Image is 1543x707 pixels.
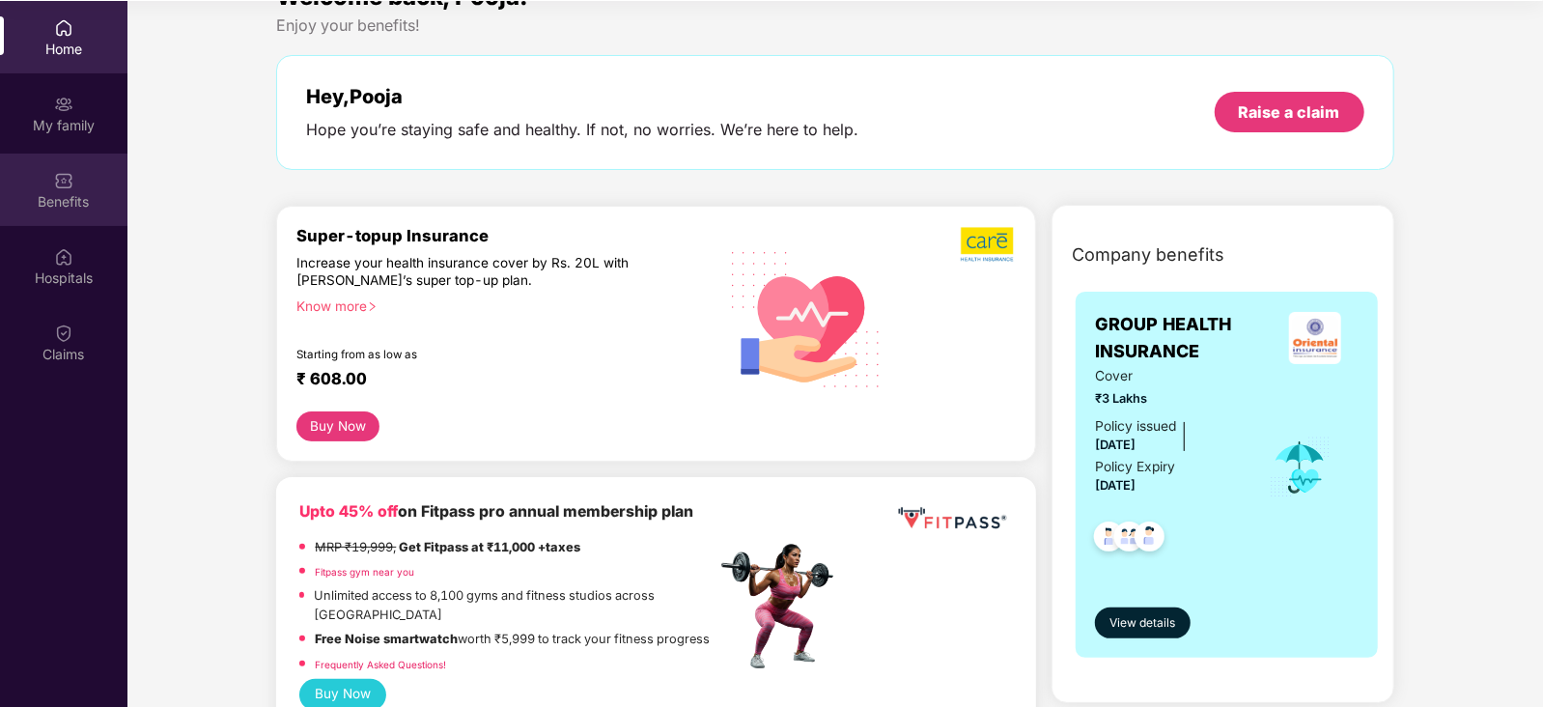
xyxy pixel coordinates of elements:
p: worth ₹5,999 to track your fitness progress [315,630,710,649]
span: [DATE] [1095,478,1136,493]
div: Starting from as low as [296,348,633,361]
del: MRP ₹19,999, [315,540,396,554]
span: View details [1110,614,1176,633]
div: ₹ 608.00 [296,369,696,392]
div: Policy Expiry [1095,457,1175,478]
img: svg+xml;base64,PHN2ZyB4bWxucz0iaHR0cDovL3d3dy53My5vcmcvMjAwMC9zdmciIHdpZHRoPSI0OC45NDMiIGhlaWdodD... [1085,516,1133,563]
img: svg+xml;base64,PHN2ZyBpZD0iSG9zcGl0YWxzIiB4bWxucz0iaHR0cDovL3d3dy53My5vcmcvMjAwMC9zdmciIHdpZHRoPS... [54,247,73,267]
img: svg+xml;base64,PHN2ZyB4bWxucz0iaHR0cDovL3d3dy53My5vcmcvMjAwMC9zdmciIHdpZHRoPSI0OC45NDMiIGhlaWdodD... [1126,516,1173,563]
b: Upto 45% off [299,502,398,521]
div: Hope you’re staying safe and healthy. If not, no worries. We’re here to help. [306,120,858,140]
a: Frequently Asked Questions! [315,659,446,670]
img: icon [1269,436,1332,499]
span: Company benefits [1072,241,1224,269]
img: svg+xml;base64,PHN2ZyB4bWxucz0iaHR0cDovL3d3dy53My5vcmcvMjAwMC9zdmciIHhtbG5zOnhsaW5rPSJodHRwOi8vd3... [716,227,896,410]
span: ₹3 Lakhs [1095,389,1243,409]
div: Policy issued [1095,416,1176,438]
img: svg+xml;base64,PHN2ZyBpZD0iQ2xhaW0iIHhtbG5zPSJodHRwOi8vd3d3LnczLm9yZy8yMDAwL3N2ZyIgd2lkdGg9IjIwIi... [54,324,73,343]
div: Enjoy your benefits! [276,15,1393,36]
strong: Get Fitpass at ₹11,000 +taxes [399,540,580,554]
div: Increase your health insurance cover by Rs. 20L with [PERSON_NAME]’s super top-up plan. [296,254,632,289]
img: svg+xml;base64,PHN2ZyB3aWR0aD0iMjAiIGhlaWdodD0iMjAiIHZpZXdCb3g9IjAgMCAyMCAyMCIgZmlsbD0ibm9uZSIgeG... [54,95,73,114]
div: Know more [296,297,704,311]
img: b5dec4f62d2307b9de63beb79f102df3.png [961,226,1016,263]
span: GROUP HEALTH INSURANCE [1095,311,1272,366]
b: on Fitpass pro annual membership plan [299,502,693,521]
span: Cover [1095,366,1243,387]
span: [DATE] [1095,438,1136,452]
span: right [367,301,378,312]
img: svg+xml;base64,PHN2ZyBpZD0iQmVuZWZpdHMiIHhtbG5zPSJodHRwOi8vd3d3LnczLm9yZy8yMDAwL3N2ZyIgd2lkdGg9Ij... [54,171,73,190]
img: svg+xml;base64,PHN2ZyBpZD0iSG9tZSIgeG1sbnM9Imh0dHA6Ly93d3cudzMub3JnLzIwMDAvc3ZnIiB3aWR0aD0iMjAiIG... [54,18,73,38]
img: fpp.png [715,539,851,674]
a: Fitpass gym near you [315,566,414,578]
button: View details [1095,608,1191,638]
img: fppp.png [894,500,1010,536]
img: svg+xml;base64,PHN2ZyB4bWxucz0iaHR0cDovL3d3dy53My5vcmcvMjAwMC9zdmciIHdpZHRoPSI0OC45MTUiIGhlaWdodD... [1106,516,1153,563]
div: Hey, Pooja [306,85,858,108]
img: insurerLogo [1289,312,1341,364]
div: Super-topup Insurance [296,226,715,245]
div: Raise a claim [1239,101,1340,123]
strong: Free Noise smartwatch [315,632,458,646]
button: Buy Now [296,411,379,441]
p: Unlimited access to 8,100 gyms and fitness studios across [GEOGRAPHIC_DATA] [314,586,715,625]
